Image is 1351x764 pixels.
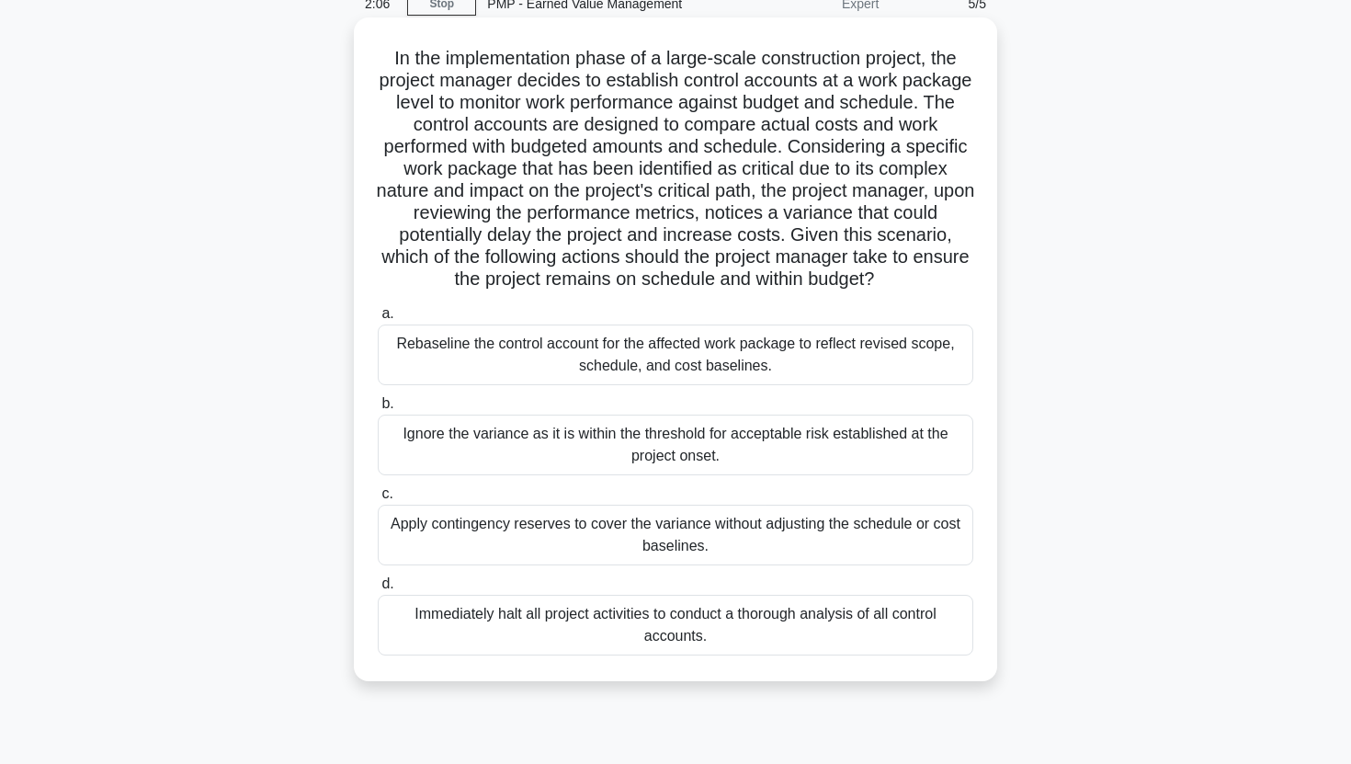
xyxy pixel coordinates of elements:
span: a. [381,305,393,321]
div: Ignore the variance as it is within the threshold for acceptable risk established at the project ... [378,415,973,475]
span: d. [381,576,393,591]
h5: In the implementation phase of a large-scale construction project, the project manager decides to... [376,47,975,291]
span: b. [381,395,393,411]
div: Rebaseline the control account for the affected work package to reflect revised scope, schedule, ... [378,325,973,385]
div: Immediately halt all project activities to conduct a thorough analysis of all control accounts. [378,595,973,656]
div: Apply contingency reserves to cover the variance without adjusting the schedule or cost baselines. [378,505,973,565]
span: c. [381,485,392,501]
